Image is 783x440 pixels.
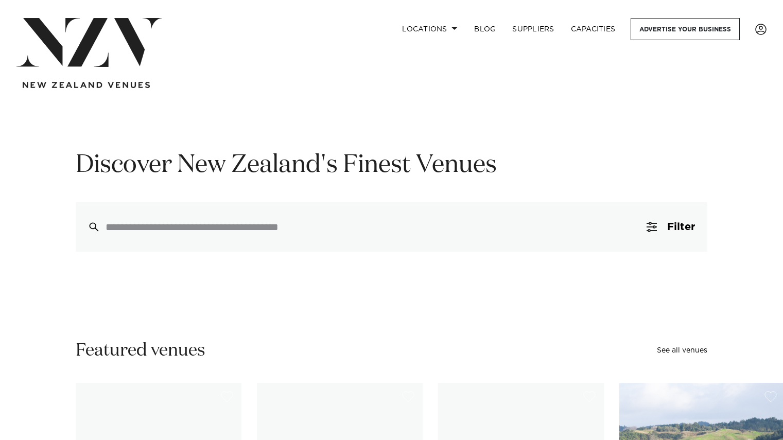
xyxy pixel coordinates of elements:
[466,18,504,40] a: BLOG
[76,149,707,182] h1: Discover New Zealand's Finest Venues
[563,18,624,40] a: Capacities
[504,18,562,40] a: SUPPLIERS
[23,82,150,89] img: new-zealand-venues-text.png
[634,202,707,252] button: Filter
[657,347,707,354] a: See all venues
[631,18,740,40] a: Advertise your business
[76,339,205,362] h2: Featured venues
[394,18,466,40] a: Locations
[16,18,162,67] img: nzv-logo.png
[667,222,695,232] span: Filter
